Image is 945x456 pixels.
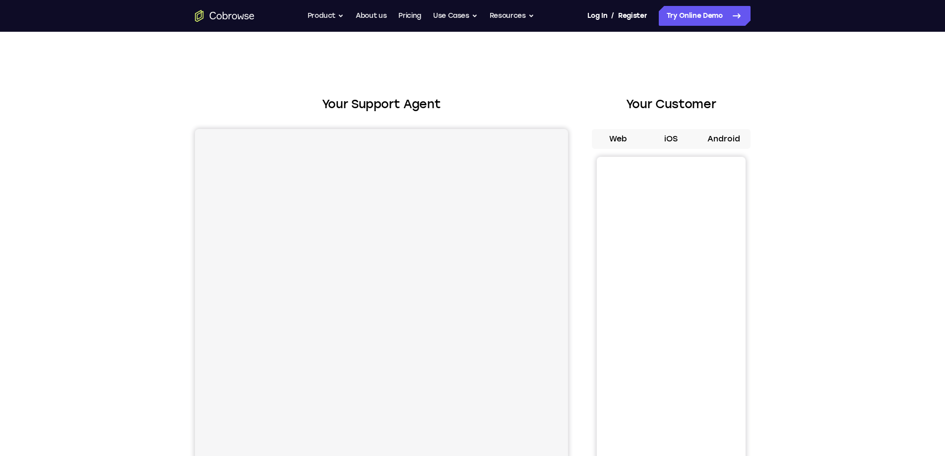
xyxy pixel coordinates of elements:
[308,6,344,26] button: Product
[490,6,534,26] button: Resources
[195,10,254,22] a: Go to the home page
[398,6,421,26] a: Pricing
[618,6,647,26] a: Register
[592,129,645,149] button: Web
[356,6,386,26] a: About us
[697,129,751,149] button: Android
[433,6,478,26] button: Use Cases
[587,6,607,26] a: Log In
[659,6,751,26] a: Try Online Demo
[644,129,697,149] button: iOS
[611,10,614,22] span: /
[592,95,751,113] h2: Your Customer
[195,95,568,113] h2: Your Support Agent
